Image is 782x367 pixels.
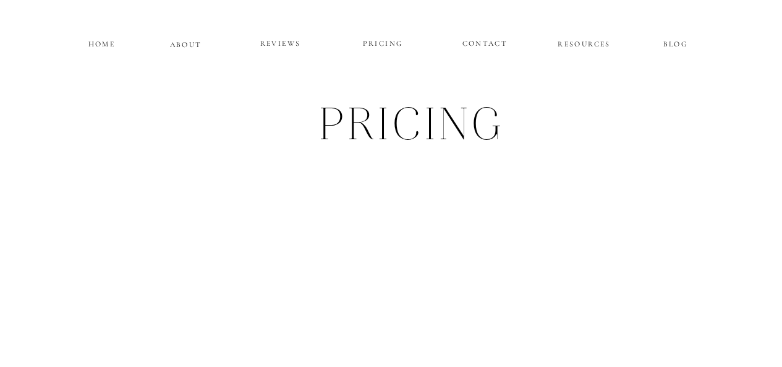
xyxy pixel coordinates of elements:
[244,37,318,51] a: REVIEWS
[648,37,704,48] a: BLOG
[346,37,420,51] a: PRICING
[462,37,508,47] a: CONTACT
[130,95,697,162] h1: pRICING
[170,38,202,48] a: ABOUT
[556,37,613,48] a: RESOURCES
[87,37,117,48] a: HOME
